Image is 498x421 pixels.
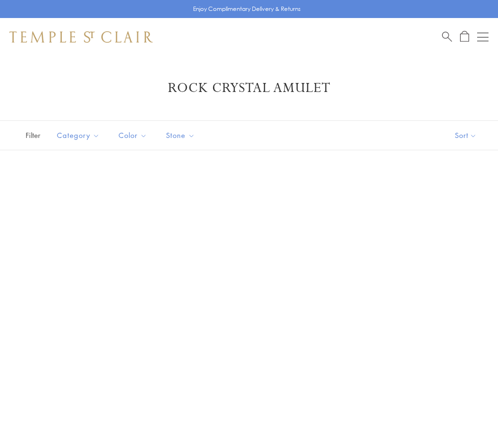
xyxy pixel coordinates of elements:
[442,31,452,43] a: Search
[159,125,202,146] button: Stone
[9,31,153,43] img: Temple St. Clair
[193,4,301,14] p: Enjoy Complimentary Delivery & Returns
[460,31,469,43] a: Open Shopping Bag
[161,129,202,141] span: Stone
[114,129,154,141] span: Color
[52,129,107,141] span: Category
[111,125,154,146] button: Color
[477,31,489,43] button: Open navigation
[433,121,498,150] button: Show sort by
[24,80,474,97] h1: Rock Crystal Amulet
[50,125,107,146] button: Category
